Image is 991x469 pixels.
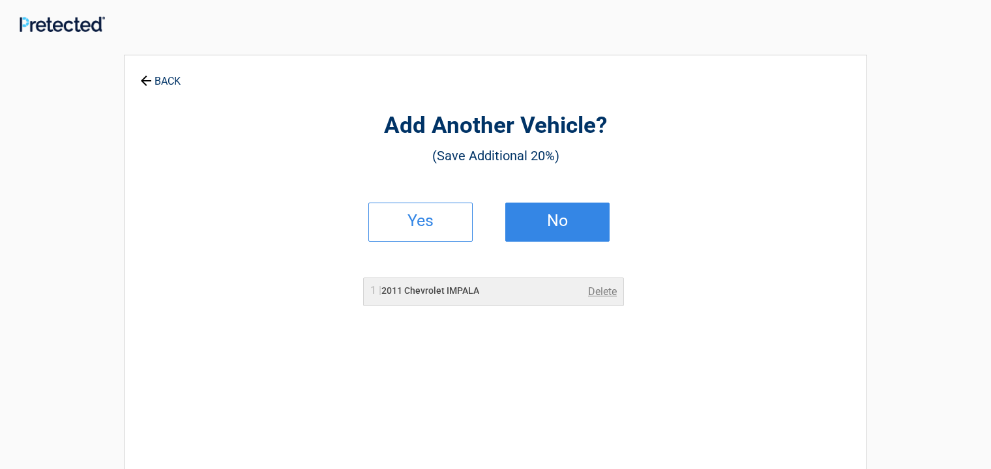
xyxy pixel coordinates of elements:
span: 1 | [370,284,381,296]
h3: (Save Additional 20%) [196,145,795,167]
a: Delete [588,284,617,300]
h2: Yes [382,216,459,225]
h2: 2011 Chevrolet IMPALA [370,284,479,298]
h2: Add Another Vehicle? [196,111,795,141]
img: Main Logo [20,16,105,32]
h2: No [519,216,596,225]
a: BACK [138,64,183,87]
